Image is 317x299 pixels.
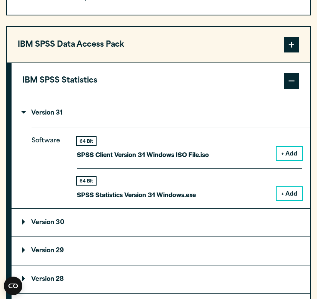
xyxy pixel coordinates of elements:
p: SPSS Statistics Version 31 Windows.exe [77,189,196,200]
p: Version 30 [22,220,64,226]
summary: Version 28 [12,265,310,293]
p: Version 31 [22,110,63,116]
button: + Add [277,147,302,160]
button: Open CMP widget [4,277,22,295]
div: 64 Bit [77,177,96,185]
p: Version 28 [22,276,64,282]
summary: Version 30 [12,209,310,236]
summary: Version 29 [12,237,310,265]
p: Software [32,135,66,194]
summary: Version 31 [12,99,310,127]
button: IBM SPSS Data Access Pack [7,27,310,63]
button: IBM SPSS Statistics [12,63,310,99]
div: 64 Bit [77,137,96,145]
p: Version 29 [22,248,64,254]
button: + Add [277,187,302,200]
p: SPSS Client Version 31 Windows ISO File.iso [77,149,209,160]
